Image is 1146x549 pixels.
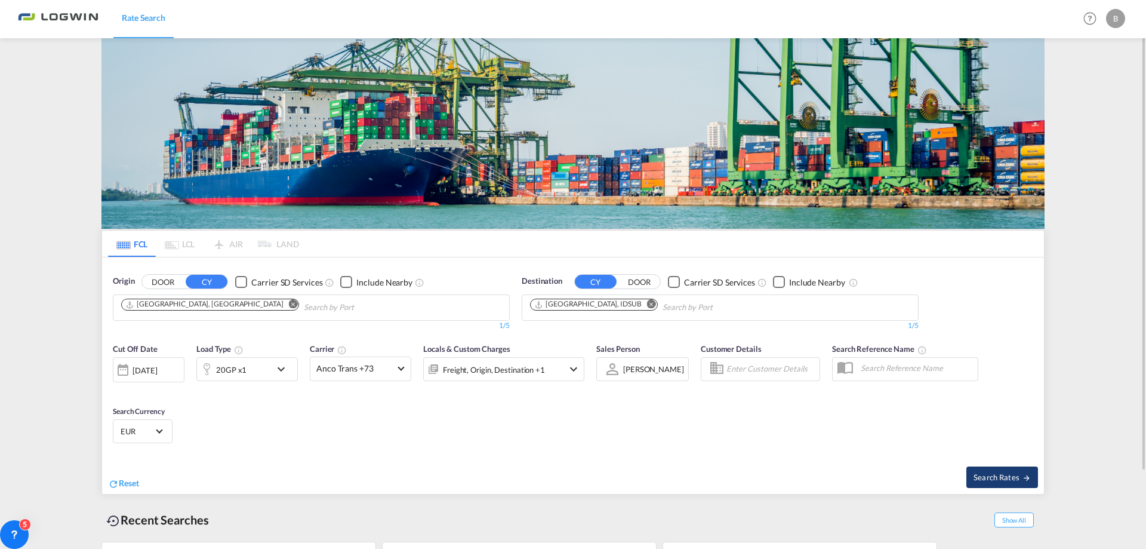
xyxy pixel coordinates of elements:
md-icon: Unchecked: Search for CY (Container Yard) services for all selected carriers.Checked : Search for... [325,278,334,287]
span: Search Currency [113,407,165,416]
md-checkbox: Checkbox No Ink [340,275,412,288]
div: Recent Searches [101,507,214,533]
button: Search Ratesicon-arrow-right [966,467,1038,488]
md-checkbox: Checkbox No Ink [668,275,755,288]
img: bild-fuer-ratentool.png [101,38,1045,229]
div: OriginDOOR CY Checkbox No InkUnchecked: Search for CY (Container Yard) services for all selected ... [102,257,1044,493]
span: Sales Person [596,344,640,354]
span: Search Reference Name [832,344,927,354]
md-tab-item: FCL [108,231,156,257]
md-icon: Your search will be saved by the below given name [917,345,927,355]
md-icon: icon-information-outline [234,345,244,355]
md-icon: Unchecked: Ignores neighbouring ports when fetching rates.Checked : Includes neighbouring ports w... [849,278,858,287]
md-icon: icon-chevron-down [566,362,581,376]
span: Carrier [310,344,347,354]
div: Include Nearby [356,277,412,289]
span: Locals & Custom Charges [423,344,510,354]
span: Cut Off Date [113,344,158,354]
img: bc73a0e0d8c111efacd525e4c8ad7d32.png [18,5,98,32]
div: Include Nearby [789,277,845,289]
input: Chips input. [663,298,776,317]
md-icon: icon-arrow-right [1022,474,1031,482]
div: 1/5 [113,321,510,331]
button: CY [186,275,227,289]
div: Freight Origin Destination Factory Stuffing [443,361,545,378]
div: B [1106,9,1125,28]
span: Rate Search [122,13,165,23]
md-icon: Unchecked: Ignores neighbouring ports when fetching rates.Checked : Includes neighbouring ports w... [415,278,424,287]
input: Search Reference Name [855,359,978,377]
div: [PERSON_NAME] [623,364,684,374]
div: 20GP x1icon-chevron-down [196,357,298,381]
span: Help [1080,8,1100,29]
span: Customer Details [701,344,761,354]
md-checkbox: Checkbox No Ink [235,275,322,288]
div: Press delete to remove this chip. [125,299,285,309]
button: Remove [639,299,657,311]
md-icon: icon-chevron-down [274,362,294,376]
div: Carrier SD Services [684,277,755,289]
div: [DATE] [133,365,157,376]
div: Surabaya, IDSUB [534,299,642,309]
button: CY [575,275,617,289]
md-chips-wrap: Chips container. Use arrow keys to select chips. [528,295,781,317]
button: DOOR [142,275,184,289]
md-icon: Unchecked: Search for CY (Container Yard) services for all selected carriers.Checked : Search for... [757,278,767,287]
span: Destination [522,275,562,287]
md-checkbox: Checkbox No Ink [773,275,845,288]
div: Freight Origin Destination Factory Stuffingicon-chevron-down [423,357,584,381]
div: 1/5 [522,321,919,331]
md-chips-wrap: Chips container. Use arrow keys to select chips. [119,295,422,317]
span: EUR [121,426,154,437]
div: 20GP x1 [216,361,247,378]
md-icon: icon-backup-restore [106,514,121,528]
div: Carrier SD Services [251,277,322,289]
input: Enter Customer Details [726,360,816,378]
md-icon: The selected Trucker/Carrierwill be displayed in the rate results If the rates are from another f... [337,345,347,355]
span: Reset [119,478,139,488]
button: DOOR [618,275,660,289]
div: Help [1080,8,1106,30]
md-icon: icon-refresh [108,479,119,489]
div: Press delete to remove this chip. [534,299,644,309]
button: Remove [281,299,298,311]
md-select: Select Currency: € EUREuro [119,422,166,440]
div: icon-refreshReset [108,477,139,490]
span: Origin [113,275,134,287]
span: Anco Trans +73 [316,363,394,375]
span: Load Type [196,344,244,354]
span: Show All [994,513,1034,527]
md-pagination-wrapper: Use the left and right arrow keys to navigate between tabs [108,231,299,257]
span: Search Rates [974,473,1031,482]
input: Chips input. [304,298,417,317]
md-datepicker: Select [113,381,122,397]
div: [DATE] [113,357,184,382]
md-select: Sales Person: Benjamin Bonhard [622,360,685,378]
div: Hamburg, DEHAM [125,299,283,309]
